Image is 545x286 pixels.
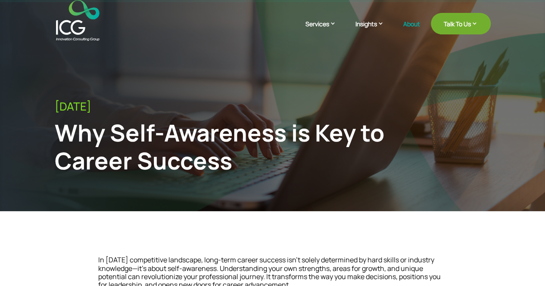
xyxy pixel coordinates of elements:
[403,21,420,41] a: About
[431,13,491,34] a: Talk To Us
[502,245,545,286] iframe: Chat Widget
[55,119,390,175] div: Why Self-Awareness is Key to Career Success
[55,100,491,113] div: [DATE]
[355,19,392,41] a: Insights
[305,19,345,41] a: Services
